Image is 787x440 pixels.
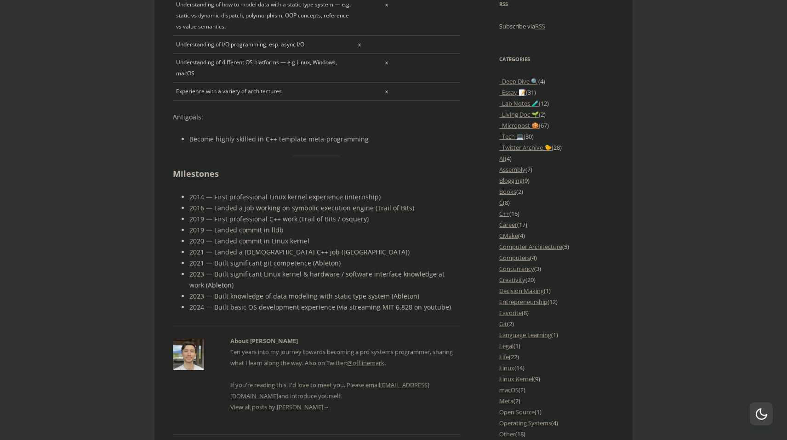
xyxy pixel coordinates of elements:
[499,132,524,141] a: _Tech 💻
[173,36,355,54] td: Understanding of I/O programming, esp. async I/O.
[499,165,525,174] a: Assembly
[499,186,614,197] li: (2)
[189,134,460,145] li: Become highly skilled in C++ template meta-programming
[499,406,614,417] li: (1)
[499,331,551,339] a: Language Learning
[173,83,355,101] td: Experience with a variety of architectures
[189,258,460,269] li: 2021 — Built significant git competence (Ableton)
[499,318,614,329] li: (2)
[499,110,539,118] a: _Living Doc 🌱
[499,263,614,274] li: (3)
[499,77,538,85] a: _Deep Dive 🔍
[499,351,614,362] li: (22)
[499,430,515,438] a: Other
[499,395,614,406] li: (2)
[499,342,513,350] a: Legal
[499,329,614,340] li: (1)
[189,214,460,225] li: 2019 — First professional C++ work (Trail of Bits / osquery)
[499,120,614,131] li: (67)
[499,353,509,361] a: Life
[499,408,535,416] a: Open Source
[189,192,460,203] li: 2014 — First professional Linux kernel experience (internship)
[382,83,408,101] td: x
[499,373,614,384] li: (9)
[499,429,614,440] li: (18)
[499,54,614,65] h3: Categories
[499,121,539,130] a: _Micropost 🍪
[382,54,408,83] td: x
[189,236,460,247] li: 2020 — Landed commit in Linux kernel
[230,403,329,411] a: View all posts by [PERSON_NAME]→
[189,225,460,236] li: 2019 — Landed commit in lldb
[499,241,614,252] li: (5)
[499,298,547,306] a: Entrepreneurship
[189,247,460,258] li: 2021 — Landed a [DEMOGRAPHIC_DATA] C++ job ([GEOGRAPHIC_DATA])
[499,265,534,273] a: Concurrency
[499,154,505,163] a: AI
[499,197,614,208] li: (8)
[499,208,614,219] li: (16)
[499,362,614,373] li: (14)
[499,276,525,284] a: Creativity
[499,109,614,120] li: (2)
[189,291,460,302] li: 2023 — Built knowledge of data modeling with static type system (Ableton)
[323,403,329,411] span: →
[499,98,614,109] li: (12)
[499,99,539,107] a: _Lab Notes 🧪
[499,296,614,307] li: (12)
[499,307,614,318] li: (8)
[499,175,614,186] li: (9)
[347,359,384,367] a: @offlinemark
[499,384,614,395] li: (2)
[230,346,460,401] p: Ten years into my journey towards becoming a pro systems programmer, sharing what I learn along t...
[499,309,522,317] a: Favorite
[499,287,544,295] a: Decision Making
[499,320,507,328] a: Git
[499,21,614,32] p: Subscribe via
[173,112,460,123] p: Antigoals:
[499,397,513,405] a: Meta
[499,164,614,175] li: (7)
[230,335,460,346] h2: About [PERSON_NAME]
[535,22,545,30] a: RSS
[499,88,526,96] a: _Essay 📝
[189,269,460,291] li: 2023 — Built significant Linux kernel & hardware / software interface knowledge at work (Ableton)
[499,274,614,285] li: (20)
[499,143,552,152] a: _Twitter Archive 🐤
[499,219,614,230] li: (17)
[499,131,614,142] li: (30)
[499,176,523,185] a: Blogging
[189,302,460,313] li: 2024 — Built basic OS development experience (via streaming MIT 6.828 on youtube)
[499,340,614,351] li: (1)
[499,209,509,218] a: C++
[499,252,614,263] li: (4)
[189,203,460,214] li: 2016 — Landed a job working on symbolic execution engine (Trail of Bits)
[173,167,460,181] h2: Milestones
[355,36,382,54] td: x
[499,243,562,251] a: Computer Architecture
[499,231,518,240] a: CMake
[499,230,614,241] li: (4)
[499,198,503,207] a: C
[499,285,614,296] li: (1)
[499,386,519,394] a: macOS
[230,381,429,400] a: [EMAIL_ADDRESS][DOMAIN_NAME]
[499,76,614,87] li: (4)
[499,153,614,164] li: (4)
[499,87,614,98] li: (31)
[173,54,355,83] td: Understanding of different OS platforms — e.g Linux, Windows, macOS
[499,364,514,372] a: Linux
[499,419,551,427] a: Operating Systems
[499,417,614,429] li: (4)
[499,254,530,262] a: Computers
[499,142,614,153] li: (28)
[499,220,517,229] a: Career
[499,375,533,383] a: Linux Kernel
[499,187,516,196] a: Books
